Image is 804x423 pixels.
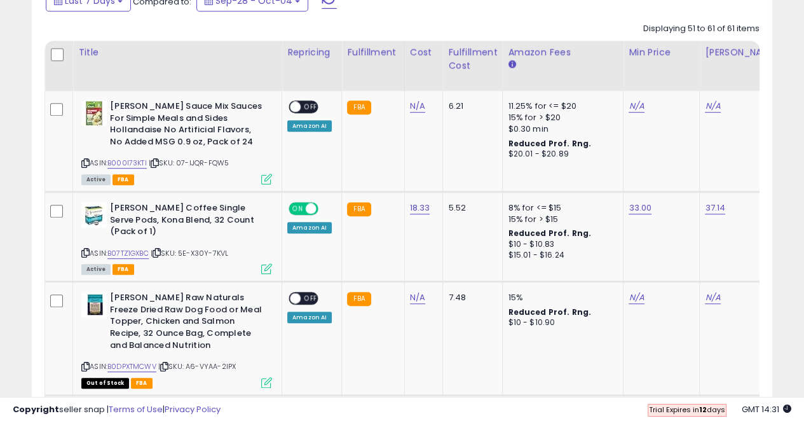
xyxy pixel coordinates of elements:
span: All listings currently available for purchase on Amazon [81,264,111,275]
div: Amazon Fees [508,46,618,59]
small: FBA [347,292,371,306]
div: 5.52 [448,202,493,214]
img: 51tx5Gs-n0L._SL40_.jpg [81,101,107,126]
span: FBA [131,378,153,389]
div: 15% for > $20 [508,112,613,123]
div: Fulfillment Cost [448,46,497,73]
a: N/A [410,100,425,113]
b: [PERSON_NAME] Raw Naturals Freeze Dried Raw Dog Food or Meal Topper, Chicken and Salmon Recipe, 3... [110,292,264,354]
div: 6.21 [448,101,493,112]
a: N/A [705,291,720,304]
div: Amazon AI [287,222,332,233]
div: 7.48 [448,292,493,303]
div: Min Price [629,46,694,59]
div: ASIN: [81,101,272,183]
div: Repricing [287,46,336,59]
b: 12 [699,405,707,415]
div: Cost [410,46,438,59]
div: Amazon AI [287,120,332,132]
div: [PERSON_NAME] [705,46,780,59]
a: B000I73KTI [107,158,147,169]
span: All listings that are currently out of stock and unavailable for purchase on Amazon [81,378,129,389]
img: 41m+So-f9xL._SL40_.jpg [81,292,107,317]
div: Displaying 51 to 61 of 61 items [643,23,760,35]
div: $20.01 - $20.89 [508,149,613,160]
a: 37.14 [705,202,725,214]
span: OFF [301,102,321,113]
span: | SKU: A6-VYAA-2IPX [158,361,236,371]
a: 33.00 [629,202,651,214]
a: N/A [629,100,644,113]
span: | SKU: 5E-X30Y-7KVL [151,248,228,258]
div: $10 - $10.83 [508,239,613,250]
small: FBA [347,101,371,114]
a: 18.33 [410,202,430,214]
div: 11.25% for <= $20 [508,101,613,112]
strong: Copyright [13,403,59,415]
b: Reduced Prof. Rng. [508,307,591,317]
span: Trial Expires in days [649,405,725,415]
a: B07TZ1GXBC [107,248,149,259]
small: FBA [347,202,371,216]
div: Fulfillment [347,46,399,59]
a: B0DPXTMCWV [107,361,156,372]
a: N/A [705,100,720,113]
b: Reduced Prof. Rng. [508,138,591,149]
div: $15.01 - $16.24 [508,250,613,261]
div: 15% [508,292,613,303]
small: Amazon Fees. [508,59,515,71]
a: Terms of Use [109,403,163,415]
div: Amazon AI [287,312,332,323]
div: seller snap | | [13,404,221,416]
b: [PERSON_NAME] Coffee Single Serve Pods, Kona Blend, 32 Count (Pack of 1) [110,202,264,241]
b: [PERSON_NAME] Sauce Mix Sauces For Simple Meals and Sides Hollandaise No Artificial Flavors, No A... [110,101,264,151]
div: $0.30 min [508,123,613,135]
span: | SKU: 07-IJQR-FQW5 [149,158,229,168]
div: ASIN: [81,202,272,273]
span: FBA [112,174,134,185]
a: Privacy Policy [165,403,221,415]
span: OFF [317,204,337,214]
b: Reduced Prof. Rng. [508,228,591,239]
div: 8% for <= $15 [508,202,613,214]
div: Title [78,46,276,59]
a: N/A [629,291,644,304]
img: 517+r4l1YLS._SL40_.jpg [81,202,107,228]
span: 2025-10-12 14:31 GMT [742,403,791,415]
span: FBA [112,264,134,275]
span: OFF [301,293,321,304]
span: ON [290,204,306,214]
a: N/A [410,291,425,304]
div: $10 - $10.90 [508,317,613,328]
span: All listings currently available for purchase on Amazon [81,174,111,185]
div: 15% for > $15 [508,214,613,225]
